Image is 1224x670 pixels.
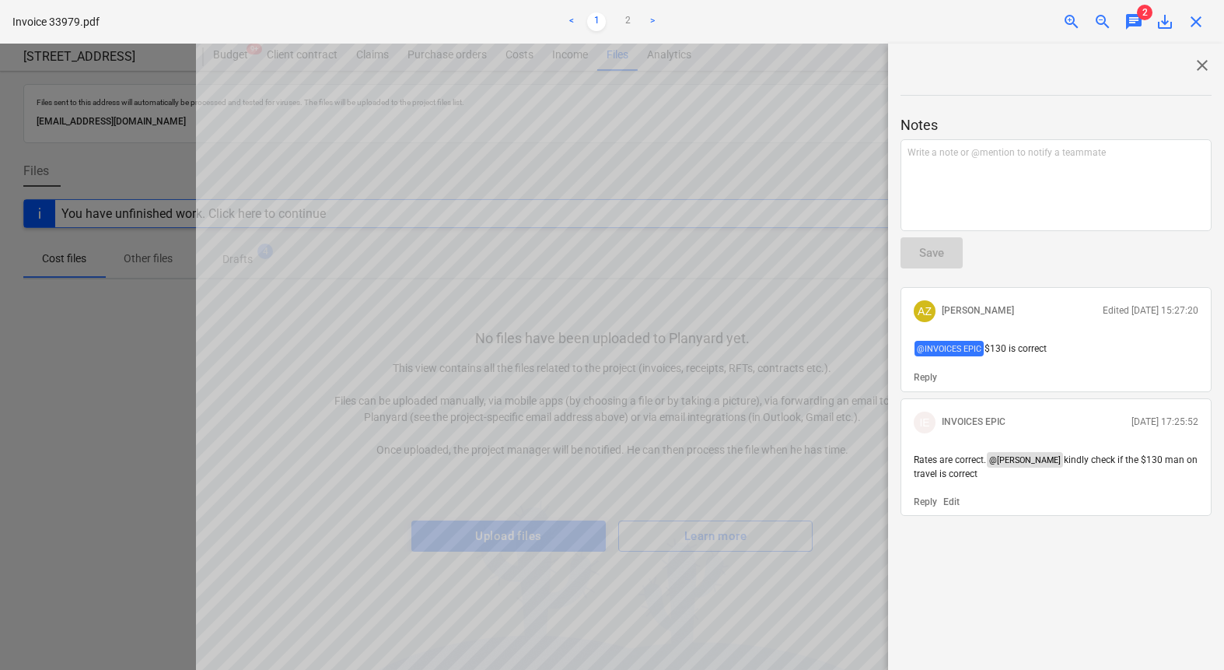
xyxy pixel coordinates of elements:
[1103,304,1198,317] p: Edited [DATE] 15:27:20
[1187,12,1205,31] span: close
[914,371,937,384] button: Reply
[1193,56,1212,75] span: close
[1156,12,1174,31] span: save_alt
[914,412,935,433] div: INVOICES EPIC
[643,12,662,31] a: Next page
[943,496,960,509] button: Edit
[12,14,100,30] p: Invoice 33979.pdf
[562,12,581,31] a: Previous page
[918,305,932,317] span: AZ
[914,454,1200,479] span: kindly check if the $130 man on travel is correct
[987,452,1063,468] span: @ [PERSON_NAME]
[901,116,1212,135] p: Notes
[914,496,937,509] button: Reply
[914,300,935,322] div: Andrew Zheng
[915,341,984,356] span: @ INVOICES EPIC
[1131,416,1198,429] p: [DATE] 17:25:52
[942,416,1005,429] p: INVOICES EPIC
[984,343,1047,354] span: $130 is correct
[914,454,986,465] span: Rates are correct.
[1124,12,1143,31] span: chat
[1062,12,1081,31] span: zoom_in
[1093,12,1112,31] span: zoom_out
[587,12,606,31] a: Page 1 is your current page
[1137,5,1152,20] span: 2
[919,416,929,429] span: IE
[618,12,637,31] a: Page 2
[942,304,1014,317] p: [PERSON_NAME]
